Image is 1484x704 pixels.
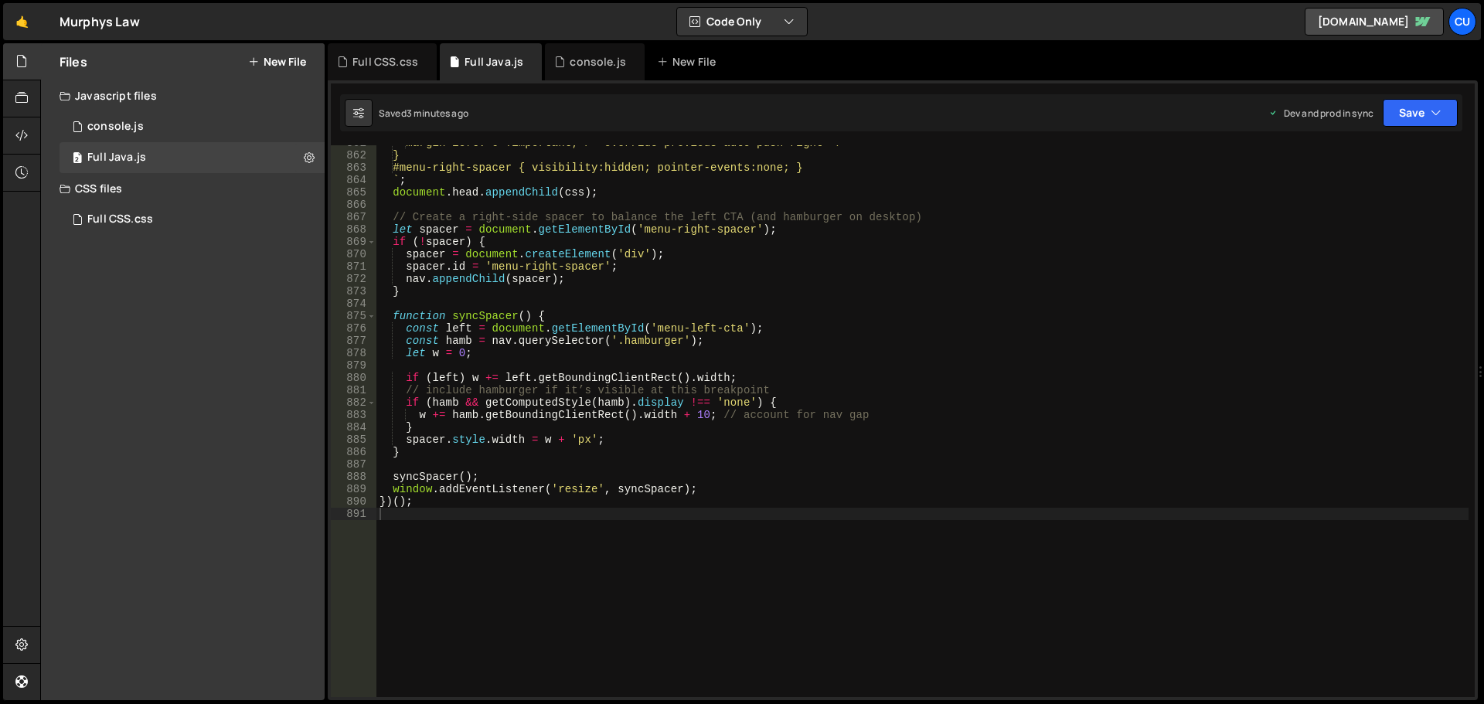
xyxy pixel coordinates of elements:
div: 890 [331,495,376,508]
div: 16375/44304.css [60,204,325,235]
div: 885 [331,434,376,446]
button: New File [248,56,306,68]
div: 863 [331,162,376,174]
div: 864 [331,174,376,186]
div: 889 [331,483,376,495]
div: 883 [331,409,376,421]
button: Save [1383,99,1458,127]
a: Cu [1448,8,1476,36]
div: Full Java.js [465,54,523,70]
div: 882 [331,396,376,409]
div: 869 [331,236,376,248]
div: 868 [331,223,376,236]
div: 878 [331,347,376,359]
div: 862 [331,149,376,162]
div: Dev and prod in sync [1268,107,1373,120]
a: [DOMAIN_NAME] [1305,8,1444,36]
div: 887 [331,458,376,471]
div: 866 [331,199,376,211]
div: 871 [331,260,376,273]
div: 874 [331,298,376,310]
div: 867 [331,211,376,223]
div: 884 [331,421,376,434]
div: Saved [379,107,468,120]
div: 870 [331,248,376,260]
div: New File [657,54,722,70]
div: 880 [331,372,376,384]
div: 875 [331,310,376,322]
div: 876 [331,322,376,335]
div: 881 [331,384,376,396]
button: Code Only [677,8,807,36]
div: Murphys Law [60,12,140,31]
h2: Files [60,53,87,70]
div: 16375/44305.js [60,142,325,173]
div: 877 [331,335,376,347]
div: 873 [331,285,376,298]
div: 865 [331,186,376,199]
div: Full Java.js [87,151,146,165]
div: console.js [87,120,144,134]
div: 888 [331,471,376,483]
a: 🤙 [3,3,41,40]
div: console.js [570,54,626,70]
div: 3 minutes ago [407,107,468,120]
div: 872 [331,273,376,285]
div: 879 [331,359,376,372]
div: Javascript files [41,80,325,111]
div: 891 [331,508,376,520]
div: Full CSS.css [352,54,418,70]
div: 16375/44287.js [60,111,325,142]
div: CSS files [41,173,325,204]
div: 886 [331,446,376,458]
div: Full CSS.css [87,213,153,226]
span: 2 [73,153,82,165]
